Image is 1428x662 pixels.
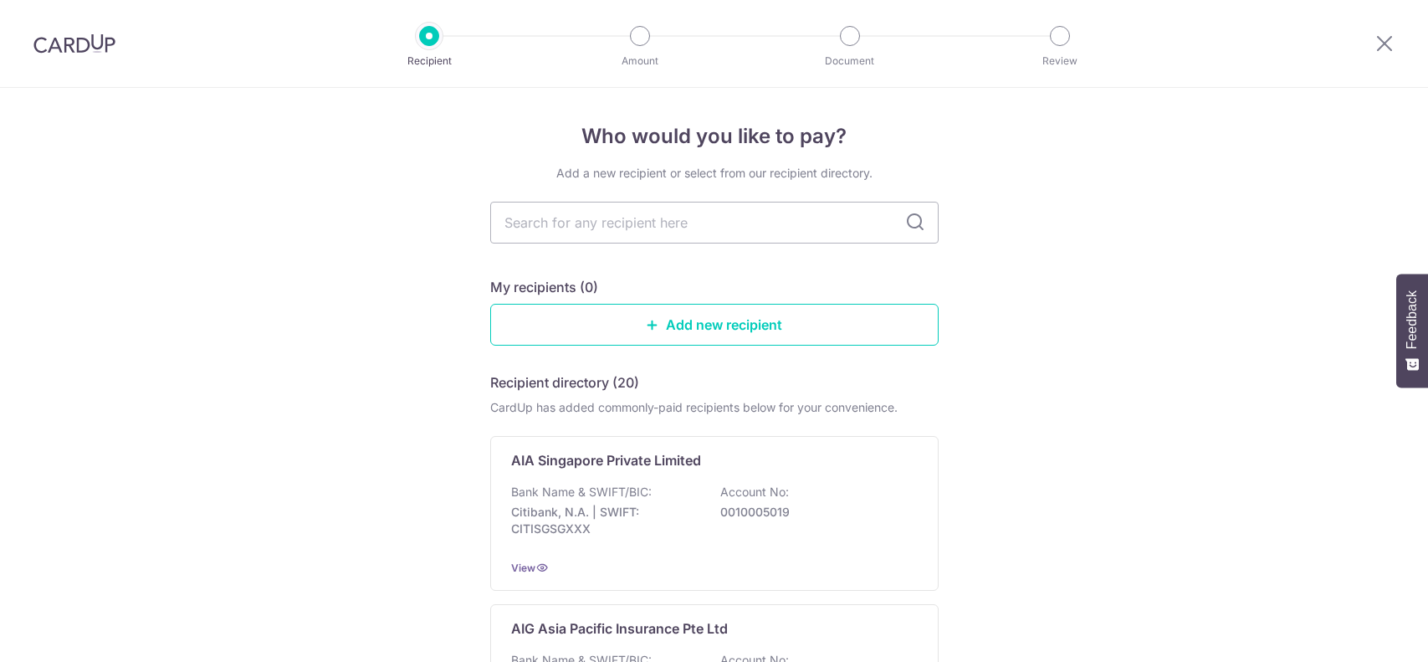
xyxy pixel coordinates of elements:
p: Bank Name & SWIFT/BIC: [511,484,652,500]
p: 0010005019 [720,504,908,521]
p: AIA Singapore Private Limited [511,450,701,470]
a: Add new recipient [490,304,939,346]
p: AIG Asia Pacific Insurance Pte Ltd [511,618,728,639]
p: Amount [578,53,702,69]
button: Feedback - Show survey [1396,274,1428,387]
div: Add a new recipient or select from our recipient directory. [490,165,939,182]
p: Recipient [367,53,491,69]
p: Account No: [720,484,789,500]
div: CardUp has added commonly-paid recipients below for your convenience. [490,399,939,416]
input: Search for any recipient here [490,202,939,244]
iframe: Opens a widget where you can find more information [1321,612,1411,654]
img: CardUp [33,33,115,54]
h5: My recipients (0) [490,277,598,297]
h4: Who would you like to pay? [490,121,939,151]
p: Review [998,53,1122,69]
a: View [511,562,535,574]
p: Document [788,53,912,69]
h5: Recipient directory (20) [490,372,639,393]
p: Citibank, N.A. | SWIFT: CITISGSGXXX [511,504,699,537]
span: Feedback [1405,290,1420,349]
